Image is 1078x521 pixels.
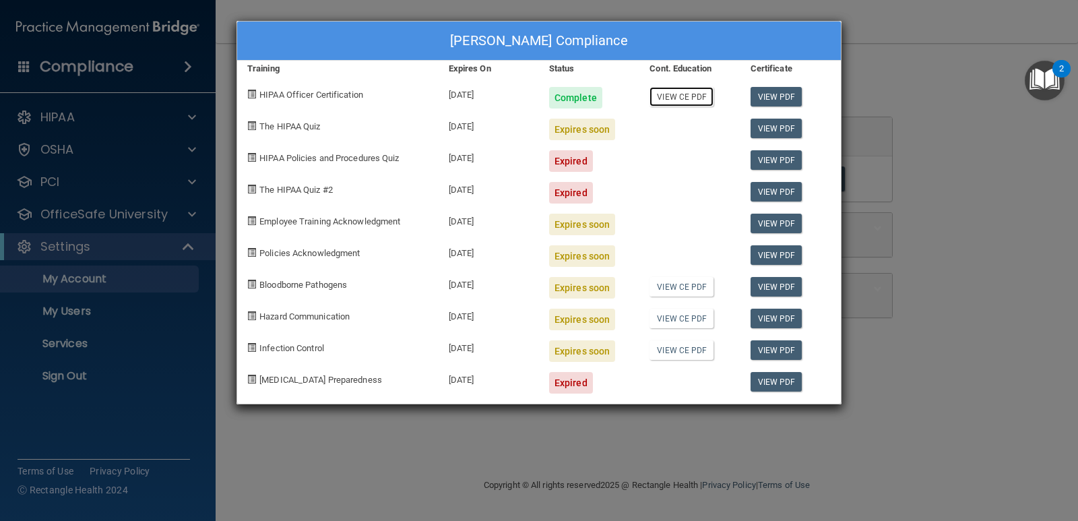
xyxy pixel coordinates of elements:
[845,425,1062,479] iframe: Drift Widget Chat Controller
[751,182,802,202] a: View PDF
[549,119,615,140] div: Expires soon
[649,87,714,106] a: View CE PDF
[751,150,802,170] a: View PDF
[439,235,539,267] div: [DATE]
[439,267,539,299] div: [DATE]
[259,153,399,163] span: HIPAA Policies and Procedures Quiz
[439,109,539,140] div: [DATE]
[649,340,714,360] a: View CE PDF
[439,330,539,362] div: [DATE]
[439,140,539,172] div: [DATE]
[439,172,539,204] div: [DATE]
[259,343,324,353] span: Infection Control
[549,277,615,299] div: Expires soon
[649,309,714,328] a: View CE PDF
[259,121,320,131] span: The HIPAA Quiz
[549,87,602,109] div: Complete
[237,61,439,77] div: Training
[539,61,639,77] div: Status
[259,216,400,226] span: Employee Training Acknowledgment
[439,61,539,77] div: Expires On
[549,340,615,362] div: Expires soon
[237,22,841,61] div: [PERSON_NAME] Compliance
[549,372,593,394] div: Expired
[1059,69,1064,86] div: 2
[259,90,363,100] span: HIPAA Officer Certification
[439,299,539,330] div: [DATE]
[549,309,615,330] div: Expires soon
[549,182,593,204] div: Expired
[740,61,841,77] div: Certificate
[259,280,347,290] span: Bloodborne Pathogens
[649,277,714,297] a: View CE PDF
[751,245,802,265] a: View PDF
[549,150,593,172] div: Expired
[1025,61,1065,100] button: Open Resource Center, 2 new notifications
[439,362,539,394] div: [DATE]
[751,277,802,297] a: View PDF
[439,204,539,235] div: [DATE]
[751,340,802,360] a: View PDF
[259,185,333,195] span: The HIPAA Quiz #2
[439,77,539,109] div: [DATE]
[639,61,740,77] div: Cont. Education
[259,248,360,258] span: Policies Acknowledgment
[549,245,615,267] div: Expires soon
[751,119,802,138] a: View PDF
[751,87,802,106] a: View PDF
[259,375,382,385] span: [MEDICAL_DATA] Preparedness
[259,311,350,321] span: Hazard Communication
[751,372,802,392] a: View PDF
[549,214,615,235] div: Expires soon
[751,214,802,233] a: View PDF
[751,309,802,328] a: View PDF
